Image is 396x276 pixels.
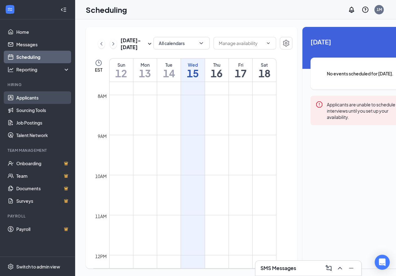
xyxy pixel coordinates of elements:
[181,68,204,79] h1: 15
[253,59,276,82] a: October 18, 2025
[94,253,108,260] div: 12pm
[86,4,127,15] h1: Scheduling
[205,62,229,68] div: Thu
[260,265,296,272] h3: SMS Messages
[282,39,290,47] svg: Settings
[121,37,146,51] h3: [DATE] - [DATE]
[205,68,229,79] h1: 16
[253,68,276,79] h1: 18
[316,101,323,108] svg: Error
[110,62,133,68] div: Sun
[181,62,204,68] div: Wed
[96,133,108,140] div: 9am
[94,213,108,220] div: 11am
[16,116,70,129] a: Job Postings
[146,40,153,48] svg: SmallChevronDown
[94,173,108,180] div: 10am
[280,37,292,51] a: Settings
[16,263,60,270] div: Switch to admin view
[98,40,105,48] svg: ChevronLeft
[347,264,355,272] svg: Minimize
[133,59,157,82] a: October 13, 2025
[16,38,70,51] a: Messages
[157,62,181,68] div: Tue
[16,195,70,207] a: SurveysCrown
[110,40,116,48] svg: ChevronRight
[157,59,181,82] a: October 14, 2025
[110,39,117,49] button: ChevronRight
[8,213,69,219] div: Payroll
[157,68,181,79] h1: 14
[95,59,102,67] svg: Clock
[229,62,252,68] div: Fri
[229,59,252,82] a: October 17, 2025
[335,263,345,273] button: ChevronUp
[16,51,70,63] a: Scheduling
[133,68,157,79] h1: 13
[324,263,334,273] button: ComposeMessage
[95,67,102,73] span: EST
[7,6,13,13] svg: WorkstreamLogo
[16,91,70,104] a: Applicants
[8,82,69,87] div: Hiring
[110,68,133,79] h1: 12
[325,264,332,272] svg: ComposeMessage
[336,264,344,272] svg: ChevronUp
[8,148,69,153] div: Team Management
[198,40,204,46] svg: ChevronDown
[16,66,70,73] div: Reporting
[362,6,369,13] svg: QuestionInfo
[348,6,355,13] svg: Notifications
[16,129,70,141] a: Talent Network
[60,7,67,13] svg: Collapse
[266,41,271,46] svg: ChevronDown
[16,104,70,116] a: Sourcing Tools
[229,68,252,79] h1: 17
[96,93,108,100] div: 8am
[16,223,70,235] a: PayrollCrown
[16,170,70,182] a: TeamCrown
[181,59,204,82] a: October 15, 2025
[219,40,263,47] input: Manage availability
[205,59,229,82] a: October 16, 2025
[8,66,14,73] svg: Analysis
[280,37,292,49] button: Settings
[16,182,70,195] a: DocumentsCrown
[133,62,157,68] div: Mon
[377,7,382,12] div: 1M
[16,26,70,38] a: Home
[110,59,133,82] a: October 12, 2025
[8,263,14,270] svg: Settings
[153,37,210,49] button: All calendarsChevronDown
[375,255,390,270] div: Open Intercom Messenger
[253,62,276,68] div: Sat
[16,157,70,170] a: OnboardingCrown
[98,39,105,49] button: ChevronLeft
[346,263,356,273] button: Minimize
